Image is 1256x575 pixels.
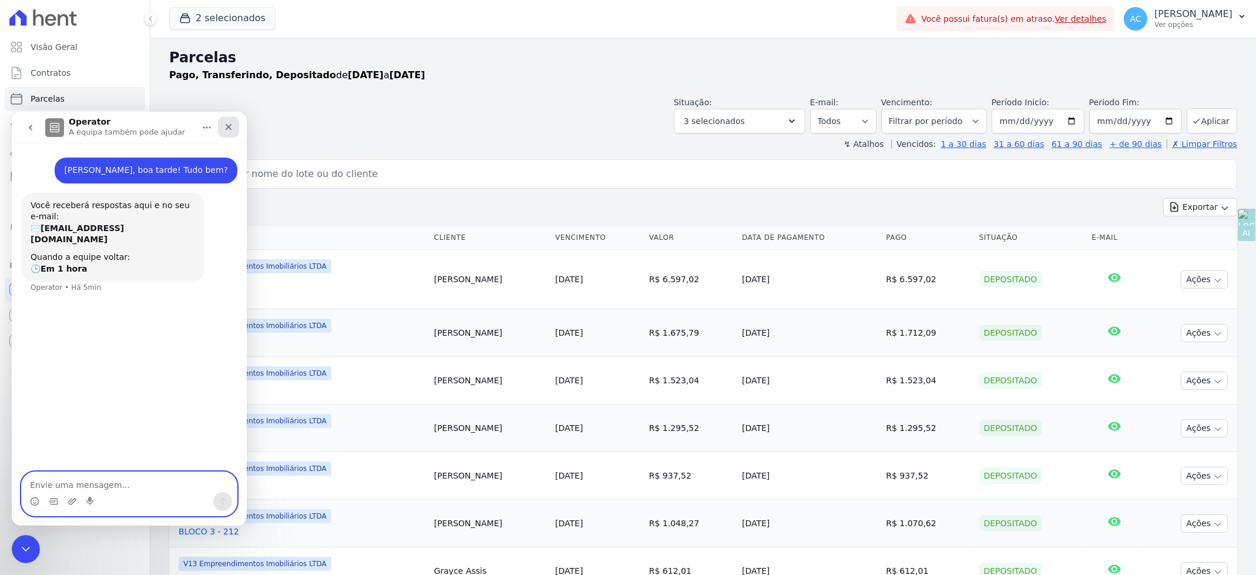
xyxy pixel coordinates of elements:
a: [DATE] [555,328,583,337]
span: V13 Empreendimentos Imobiliários LTDA [179,414,331,428]
span: V13 Empreendimentos Imobiliários LTDA [179,259,331,273]
span: 3 selecionados [684,114,745,128]
td: R$ 1.048,27 [644,500,737,547]
button: Ações [1181,324,1228,342]
span: Parcelas [31,93,65,105]
a: [DATE] [555,376,583,385]
label: Período Inicío: [992,98,1049,107]
span: V13 Empreendimentos Imobiliários LTDA [179,509,331,523]
a: 61 a 90 dias [1052,139,1102,149]
a: [DATE] [555,423,583,433]
a: Ver detalhes [1055,14,1107,24]
th: Cliente [429,226,550,250]
a: Transferências [5,190,145,214]
span: V13 Empreendimentos Imobiliários LTDA [179,462,331,476]
td: [PERSON_NAME] [429,250,550,309]
button: Aplicar [1187,108,1237,133]
th: Situação [975,226,1087,250]
b: [EMAIL_ADDRESS][DOMAIN_NAME] [19,112,112,133]
strong: [DATE] [348,69,384,81]
a: BLOCO 3 - 212 [179,526,425,537]
iframe: Intercom live chat [12,535,40,563]
span: V13 Empreendimentos Imobiliários LTDA [179,366,331,380]
span: Visão Geral [31,41,78,53]
b: Em 1 hora [29,152,76,162]
td: [DATE] [737,452,881,500]
span: AC [1130,15,1141,23]
label: Período Fim: [1089,96,1182,109]
td: R$ 6.597,02 [881,250,974,309]
td: R$ 1.295,52 [881,404,974,452]
a: Minha Carteira [5,165,145,188]
input: Buscar por nome do lote ou do cliente [191,162,1232,186]
button: Carregar anexo [56,385,65,395]
a: BLOCO 3 - 107 [179,383,425,395]
th: Vencimento [550,226,644,250]
span: V13 Empreendimentos Imobiliários LTDA [179,319,331,333]
span: Você possui fatura(s) em atraso. [921,13,1106,25]
button: 3 selecionados [674,109,805,133]
td: R$ 6.597,02 [644,250,737,309]
div: Plataformas [9,259,140,273]
label: ↯ Atalhos [844,139,884,149]
label: Situação: [674,98,712,107]
div: Depositado [979,467,1042,484]
td: R$ 937,52 [644,452,737,500]
td: R$ 1.675,79 [644,309,737,357]
td: [PERSON_NAME] [429,452,550,500]
button: Ações [1181,419,1228,437]
td: [DATE] [737,357,881,404]
button: Ações [1181,270,1228,289]
button: Ações [1181,372,1228,390]
div: Depositado [979,271,1042,287]
button: Seletor de emoji [18,385,28,395]
a: [DATE] [555,471,583,480]
a: [DATE] [555,519,583,528]
td: [DATE] [737,309,881,357]
a: Contratos [5,61,145,85]
label: E-mail: [810,98,839,107]
span: Contratos [31,67,70,79]
a: Parcelas [5,87,145,111]
iframe: Intercom live chat [12,112,247,526]
td: R$ 1.070,62 [881,500,974,547]
td: [PERSON_NAME] [429,500,550,547]
td: R$ 1.712,09 [881,309,974,357]
a: 1 a 30 dias [941,139,986,149]
button: Start recording [75,385,84,395]
td: [PERSON_NAME] [429,309,550,357]
textarea: Envie uma mensagem... [10,360,225,380]
a: Visão Geral [5,35,145,59]
span: V13 Empreendimentos Imobiliários LTDA [179,557,331,571]
div: Depositado [979,372,1042,389]
a: + de 90 dias [1110,139,1162,149]
th: Data de Pagamento [737,226,881,250]
button: Ações [1181,514,1228,533]
div: Quando a equipe voltar: 🕒 [19,140,183,163]
button: Exportar [1163,198,1237,216]
a: BLOCO 3 - 211 [179,478,425,490]
p: de a [169,68,425,82]
span: BLOCO 03 - 203 [179,287,425,299]
a: Negativação [5,216,145,240]
a: [DATE] [555,275,583,284]
th: Pago [881,226,974,250]
td: [DATE] [737,500,881,547]
label: Vencimento: [881,98,932,107]
div: Depositado [979,325,1042,341]
label: Vencidos: [891,139,936,149]
td: [PERSON_NAME] [429,357,550,404]
a: 31 a 60 dias [993,139,1044,149]
a: Clientes [5,139,145,162]
td: R$ 1.295,52 [644,404,737,452]
a: Lotes [5,113,145,136]
p: [PERSON_NAME] [1154,8,1233,20]
th: E-mail [1087,226,1142,250]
